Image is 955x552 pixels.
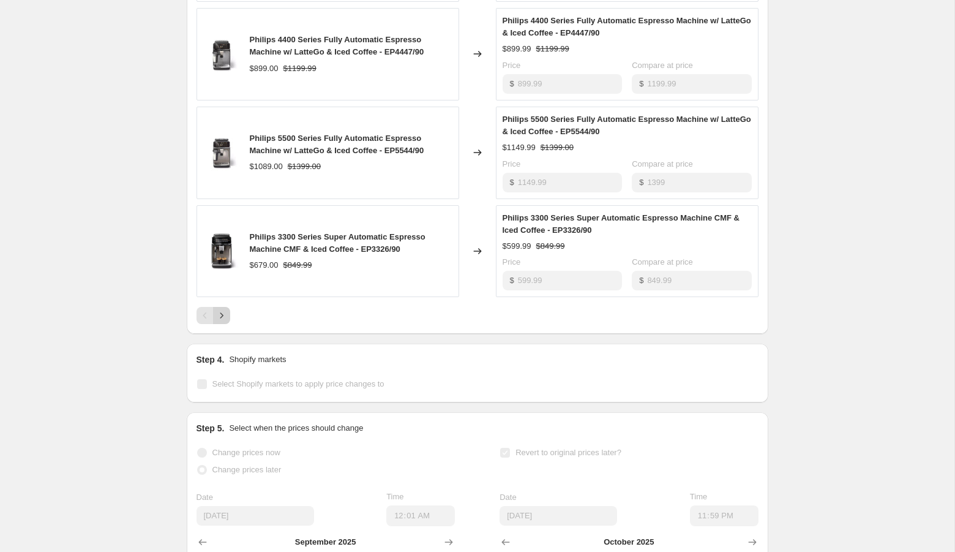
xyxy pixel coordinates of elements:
p: Shopify markets [229,354,286,366]
span: Philips 5500 Series Fully Automatic Espresso Machine w/ LatteGo & Iced Coffee - EP5544/90 [503,115,751,136]
span: Revert to original prices later? [515,448,621,457]
span: Price [503,61,521,70]
h2: Step 5. [197,422,225,434]
span: Compare at price [632,61,693,70]
span: Philips 5500 Series Fully Automatic Espresso Machine w/ LatteGo & Iced Coffee - EP5544/90 [250,134,424,155]
div: $899.99 [503,43,531,55]
button: Next [213,307,230,324]
span: Time [386,492,403,501]
span: Philips 3300 Series Super Automatic Espresso Machine CMF & Iced Coffee - EP3326/90 [503,213,740,235]
span: $ [639,178,643,187]
strike: $849.99 [283,259,312,271]
button: Show next month, October 2025 [440,534,457,551]
span: Select Shopify markets to apply price changes to [212,379,384,388]
span: $ [510,178,514,187]
strike: $1199.99 [283,62,316,75]
div: $1149.99 [503,142,536,154]
button: Show previous month, August 2025 [194,534,211,551]
span: Philips 4400 Series Fully Automatic Espresso Machine w/ LatteGo & Iced Coffee - EP4447/90 [250,35,424,56]
span: $ [510,79,514,88]
h2: Step 4. [197,354,225,366]
button: Show previous month, September 2025 [497,534,514,551]
div: $679.00 [250,259,279,271]
div: $899.00 [250,62,279,75]
input: 12:00 [690,505,758,526]
span: Price [503,257,521,267]
strike: $1399.00 [288,161,321,173]
input: 9/19/2025 [500,506,617,526]
nav: Pagination [197,307,230,324]
img: philips-3300-espresso-machine-black-chrome-4_80x.webp [203,233,240,270]
span: Philips 4400 Series Fully Automatic Espresso Machine w/ LatteGo & Iced Coffee - EP4447/90 [503,16,751,37]
button: Show next month, November 2025 [744,534,761,551]
span: Compare at price [632,159,693,168]
span: $ [639,79,643,88]
strike: $1199.99 [536,43,569,55]
strike: $1399.00 [541,142,574,154]
span: Date [197,493,213,502]
input: 9/19/2025 [197,506,314,526]
div: $1089.00 [250,161,283,173]
img: philips-5500-espresso-machine-3_80x.webp [203,134,240,171]
span: Time [690,492,707,501]
span: Philips 3300 Series Super Automatic Espresso Machine CMF & Iced Coffee - EP3326/90 [250,232,425,254]
input: 12:00 [386,505,455,526]
span: Price [503,159,521,168]
strike: $849.99 [536,240,565,252]
span: $ [639,276,643,285]
img: philips-4400-espresso-machine-4_80x.webp [203,36,240,72]
span: $ [510,276,514,285]
span: Compare at price [632,257,693,267]
span: Change prices later [212,465,282,474]
p: Select when the prices should change [229,422,363,434]
div: $599.99 [503,240,531,252]
span: Date [500,493,516,502]
span: Change prices now [212,448,280,457]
